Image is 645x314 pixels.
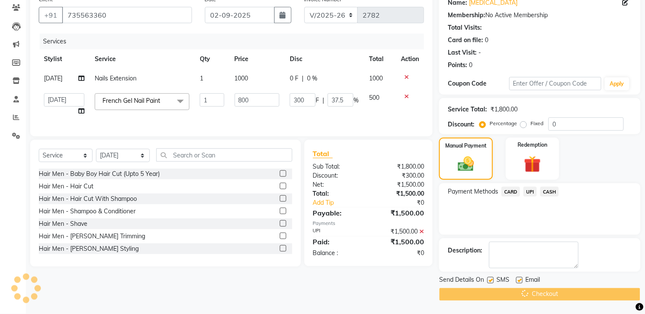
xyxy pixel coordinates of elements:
[307,208,369,218] div: Payable:
[379,198,431,207] div: ₹0
[485,36,488,45] div: 0
[448,11,632,20] div: No Active Membership
[39,232,145,241] div: Hair Men - [PERSON_NAME] Trimming
[446,142,487,150] label: Manual Payment
[307,171,369,180] div: Discount:
[307,74,317,83] span: 0 %
[307,189,369,198] div: Total:
[229,49,285,69] th: Price
[502,187,520,197] span: CARD
[518,141,547,149] label: Redemption
[453,155,479,173] img: _cash.svg
[354,96,359,105] span: %
[307,198,379,207] a: Add Tip
[540,187,559,197] span: CASH
[307,180,369,189] div: Net:
[448,79,509,88] div: Coupon Code
[364,49,396,69] th: Total
[39,219,87,228] div: Hair Men - Shave
[369,171,431,180] div: ₹300.00
[95,74,136,82] span: Nails Extension
[44,74,62,82] span: [DATE]
[39,182,93,191] div: Hair Men - Hair Cut
[530,120,543,127] label: Fixed
[39,244,139,253] div: Hair Men - [PERSON_NAME] Styling
[322,96,324,105] span: |
[200,74,203,82] span: 1
[369,162,431,171] div: ₹1,800.00
[39,7,63,23] button: +91
[448,61,467,70] div: Points:
[369,180,431,189] div: ₹1,500.00
[39,194,137,203] div: Hair Men - Hair Cut With Shampoo
[605,77,629,90] button: Apply
[285,49,364,69] th: Disc
[40,34,431,49] div: Services
[509,77,602,90] input: Enter Offer / Coupon Code
[307,227,369,236] div: UPI
[39,49,90,69] th: Stylist
[369,227,431,236] div: ₹1,500.00
[448,246,482,255] div: Description:
[160,97,164,105] a: x
[90,49,195,69] th: Service
[369,208,431,218] div: ₹1,500.00
[156,148,292,162] input: Search or Scan
[369,74,383,82] span: 1000
[396,49,424,69] th: Action
[235,74,248,82] span: 1000
[102,97,160,105] span: French Gel Nail Paint
[524,187,537,197] span: UPI
[195,49,229,69] th: Qty
[307,249,369,258] div: Balance :
[369,94,379,102] span: 500
[369,237,431,247] div: ₹1,500.00
[478,48,481,57] div: -
[448,23,482,32] div: Total Visits:
[448,120,474,129] div: Discount:
[469,61,472,70] div: 0
[307,162,369,171] div: Sub Total:
[313,220,425,227] div: Payments
[496,275,509,286] span: SMS
[290,74,298,83] span: 0 F
[62,7,192,23] input: Search by Name/Mobile/Email/Code
[448,36,483,45] div: Card on file:
[490,105,518,114] div: ₹1,800.00
[525,275,540,286] span: Email
[519,154,546,175] img: _gift.svg
[448,187,498,196] span: Payment Methods
[369,249,431,258] div: ₹0
[39,207,136,216] div: Hair Men - Shampoo & Conditioner
[316,96,319,105] span: F
[369,189,431,198] div: ₹1,500.00
[448,11,485,20] div: Membership:
[307,237,369,247] div: Paid:
[490,120,517,127] label: Percentage
[448,105,487,114] div: Service Total:
[313,149,333,158] span: Total
[39,169,160,179] div: Hair Men - Baby Boy Hair Cut (Upto 5 Year)
[439,275,484,286] span: Send Details On
[448,48,477,57] div: Last Visit:
[302,74,304,83] span: |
